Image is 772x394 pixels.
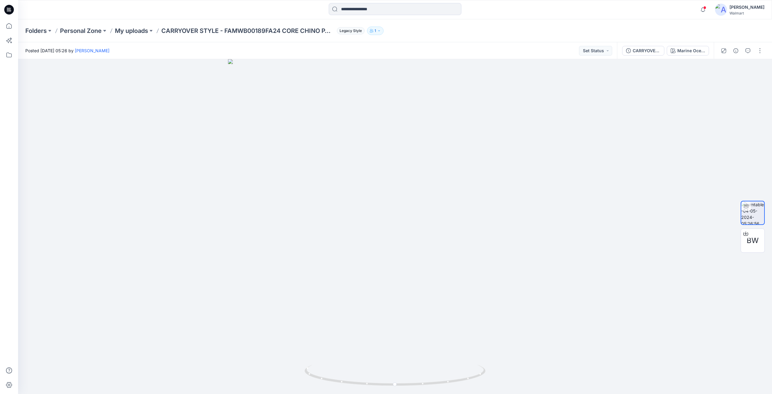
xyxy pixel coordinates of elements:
[741,201,764,224] img: turntable-04-05-2024-05:26:56
[115,27,148,35] a: My uploads
[161,27,334,35] p: CARRYOVER STYLE - FAMWB00189FA24 CORE CHINO PANT
[729,4,764,11] div: [PERSON_NAME]
[667,46,709,56] button: Marine Ocean
[75,48,109,53] a: [PERSON_NAME]
[729,11,764,15] div: Walmart
[622,46,664,56] button: CARRYOVER STYLE - FAMWB00189FA24 CORE CHINO PANT-05.02_16
[367,27,384,35] button: 1
[337,27,365,34] span: Legacy Style
[633,47,660,54] div: CARRYOVER STYLE - FAMWB00189FA24 CORE CHINO PANT-05.02_16
[375,27,376,34] p: 1
[25,27,47,35] a: Folders
[60,27,102,35] a: Personal Zone
[715,4,727,16] img: avatar
[25,47,109,54] span: Posted [DATE] 05:26 by
[731,46,741,56] button: Details
[677,47,705,54] div: Marine Ocean
[747,235,759,246] span: BW
[334,27,365,35] button: Legacy Style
